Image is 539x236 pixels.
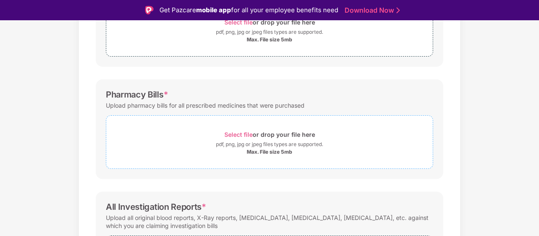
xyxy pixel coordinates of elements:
[224,129,315,140] div: or drop your file here
[106,100,305,111] div: Upload pharmacy bills for all prescribed medicines that were purchased
[216,140,323,149] div: pdf, png, jpg or jpeg files types are supported.
[106,212,433,231] div: Upload all original blood reports, X-Ray reports, [MEDICAL_DATA], [MEDICAL_DATA], [MEDICAL_DATA],...
[345,6,397,15] a: Download Now
[247,149,292,155] div: Max. File size 5mb
[216,28,323,36] div: pdf, png, jpg or jpeg files types are supported.
[106,10,433,50] span: Select fileor drop your file herepdf, png, jpg or jpeg files types are supported.Max. File size 5mb
[247,36,292,43] div: Max. File size 5mb
[106,202,206,212] div: All Investigation Reports
[145,6,154,14] img: Logo
[159,5,338,15] div: Get Pazcare for all your employee benefits need
[196,6,231,14] strong: mobile app
[224,131,253,138] span: Select file
[224,19,253,26] span: Select file
[396,6,400,15] img: Stroke
[106,122,433,162] span: Select fileor drop your file herepdf, png, jpg or jpeg files types are supported.Max. File size 5mb
[224,16,315,28] div: or drop your file here
[106,90,168,100] div: Pharmacy Bills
